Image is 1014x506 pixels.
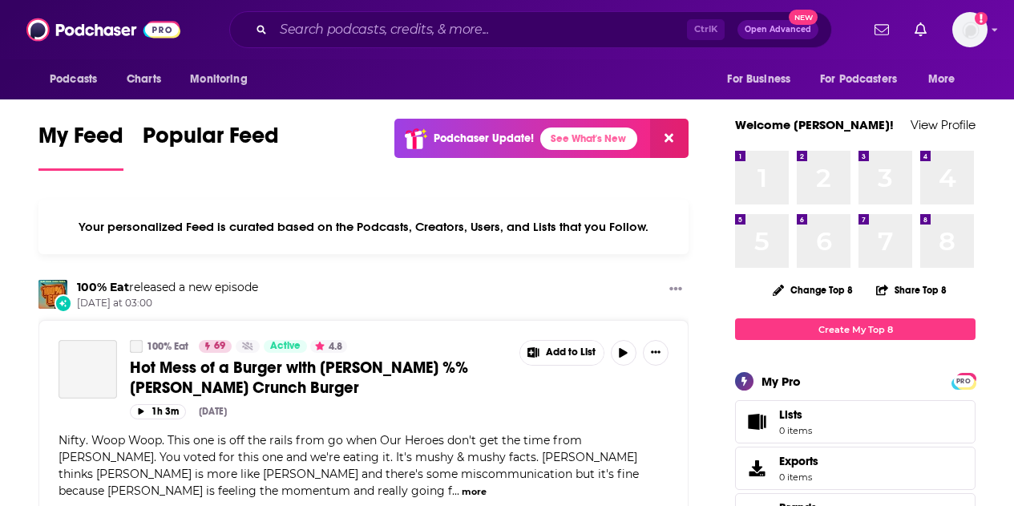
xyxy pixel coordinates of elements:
[38,64,118,95] button: open menu
[820,68,897,91] span: For Podcasters
[789,10,818,25] span: New
[952,12,988,47] span: Logged in as meg_reilly_edl
[50,68,97,91] span: Podcasts
[55,294,72,312] div: New Episode
[199,406,227,417] div: [DATE]
[546,346,596,358] span: Add to List
[735,318,976,340] a: Create My Top 8
[310,340,347,353] button: 4.8
[745,26,811,34] span: Open Advanced
[199,340,232,353] a: 69
[229,11,832,48] div: Search podcasts, credits, & more...
[810,64,920,95] button: open menu
[952,12,988,47] button: Show profile menu
[917,64,976,95] button: open menu
[77,280,129,294] a: 100% Eat
[59,433,639,498] span: Nifty. Woop Woop. This one is off the rails from go when Our Heroes don't get the time from [PERS...
[59,340,117,399] a: Hot Mess of a Burger with Alix Earle %% Carl's Jr Queso Crunch Burger
[975,12,988,25] svg: Add a profile image
[130,358,508,398] a: Hot Mess of a Burger with [PERSON_NAME] %% [PERSON_NAME] Crunch Burger
[143,122,279,171] a: Popular Feed
[779,425,812,436] span: 0 items
[520,341,604,365] button: Show More Button
[214,338,225,354] span: 69
[147,340,188,353] a: 100% Eat
[38,122,123,159] span: My Feed
[779,454,818,468] span: Exports
[727,68,790,91] span: For Business
[130,358,468,398] span: Hot Mess of a Burger with [PERSON_NAME] %% [PERSON_NAME] Crunch Burger
[77,297,258,310] span: [DATE] at 03:00
[911,117,976,132] a: View Profile
[38,200,689,254] div: Your personalized Feed is curated based on the Podcasts, Creators, Users, and Lists that you Follow.
[127,68,161,91] span: Charts
[735,447,976,490] a: Exports
[908,16,933,43] a: Show notifications dropdown
[779,472,818,483] span: 0 items
[26,14,180,45] img: Podchaser - Follow, Share and Rate Podcasts
[270,338,301,354] span: Active
[643,340,669,366] button: Show More Button
[952,12,988,47] img: User Profile
[273,17,687,43] input: Search podcasts, credits, & more...
[928,68,955,91] span: More
[735,400,976,443] a: Lists
[264,340,307,353] a: Active
[737,20,818,39] button: Open AdvancedNew
[116,64,171,95] a: Charts
[779,407,802,422] span: Lists
[38,122,123,171] a: My Feed
[954,375,973,387] span: PRO
[954,374,973,387] a: PRO
[38,280,67,309] img: 100% Eat
[143,122,279,159] span: Popular Feed
[868,16,895,43] a: Show notifications dropdown
[77,280,258,295] h3: released a new episode
[687,19,725,40] span: Ctrl K
[741,457,773,480] span: Exports
[663,280,689,300] button: Show More Button
[130,340,143,353] a: 100% Eat
[875,274,947,306] button: Share Top 8
[779,407,812,422] span: Lists
[462,485,487,499] button: more
[540,128,637,150] a: See What's New
[452,484,459,498] span: ...
[735,117,894,132] a: Welcome [PERSON_NAME]!
[741,411,773,433] span: Lists
[179,64,268,95] button: open menu
[130,404,186,419] button: 1h 3m
[762,374,801,389] div: My Pro
[716,64,810,95] button: open menu
[190,68,247,91] span: Monitoring
[434,132,534,145] p: Podchaser Update!
[763,280,863,300] button: Change Top 8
